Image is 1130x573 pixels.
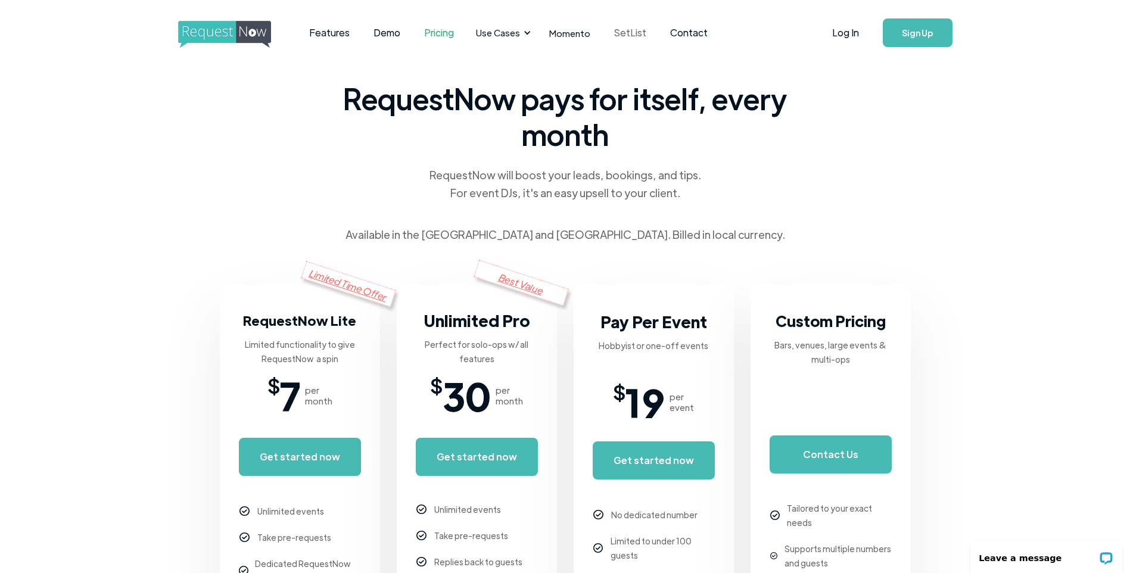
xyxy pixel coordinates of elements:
strong: Pay Per Event [600,311,707,332]
div: per month [496,385,523,406]
a: home [178,21,267,45]
span: 30 [443,378,491,413]
a: Log In [820,12,871,54]
img: checkmark [770,552,777,559]
img: checkmark [416,557,427,567]
img: checkmark [593,510,603,520]
img: checkmark [416,505,427,515]
a: Pricing [412,14,466,51]
div: per event [670,391,694,413]
img: checkmark [239,532,250,543]
div: Take pre-requests [434,528,508,543]
a: Get started now [416,438,538,476]
div: Best Value [474,260,569,306]
iframe: LiveChat chat widget [963,535,1130,573]
strong: Custom Pricing [776,311,886,331]
div: Limited Time Offer [301,261,396,307]
a: Demo [362,14,412,51]
span: 7 [280,378,300,413]
div: Bars, venues, large events & multi-ops [770,338,892,366]
div: Available in the [GEOGRAPHIC_DATA] and [GEOGRAPHIC_DATA]. Billed in local currency. [345,226,785,244]
div: per month [305,385,332,406]
div: Unlimited events [257,504,324,518]
div: Use Cases [476,26,520,39]
div: Perfect for solo-ops w/ all features [416,337,538,366]
a: Get started now [239,438,361,476]
a: Features [297,14,362,51]
div: Take pre-requests [257,530,331,544]
a: Sign Up [883,18,952,47]
div: Replies back to guests [434,555,522,569]
span: $ [430,378,443,392]
img: requestnow logo [178,21,293,48]
img: checkmark [593,543,603,553]
img: checkmark [770,510,780,520]
a: SetList [602,14,658,51]
h3: Unlimited Pro [424,309,530,332]
div: Hobbyist or one-off events [599,338,708,353]
div: Tailored to your exact needs [787,501,891,530]
a: Momento [537,15,602,51]
span: RequestNow pays for itself, every month [339,80,792,152]
h3: RequestNow Lite [243,309,356,332]
span: 19 [625,384,665,420]
div: No dedicated number [611,507,698,522]
div: Use Cases [469,14,534,51]
a: Contact Us [770,435,892,474]
span: $ [613,384,625,398]
div: RequestNow will boost your leads, bookings, and tips. For event DJs, it's an easy upsell to your ... [428,166,702,202]
div: Limited to under 100 guests [611,534,715,562]
div: Unlimited events [434,502,501,516]
div: Limited functionality to give RequestNow a spin [239,337,361,366]
a: Get started now [593,441,715,479]
span: $ [267,378,280,392]
img: checkmark [239,506,250,516]
img: checkmark [416,531,427,541]
div: Supports multiple numbers and guests [785,541,892,570]
a: Contact [658,14,720,51]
